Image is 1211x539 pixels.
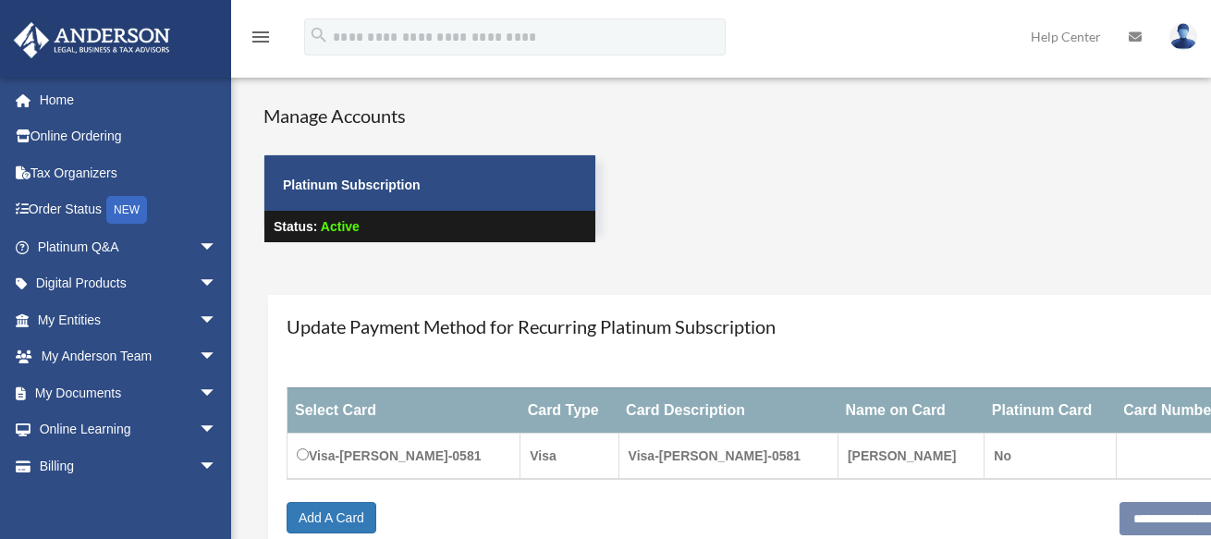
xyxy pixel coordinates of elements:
[13,191,245,229] a: Order StatusNEW
[13,301,245,338] a: My Entitiesarrow_drop_down
[838,387,984,433] th: Name on Card
[321,219,360,234] span: Active
[250,32,272,48] a: menu
[199,228,236,266] span: arrow_drop_down
[13,81,245,118] a: Home
[199,338,236,376] span: arrow_drop_down
[287,387,520,433] th: Select Card
[199,301,236,339] span: arrow_drop_down
[287,433,520,479] td: Visa-[PERSON_NAME]-0581
[287,502,376,533] a: Add A Card
[13,374,245,411] a: My Documentsarrow_drop_down
[199,265,236,303] span: arrow_drop_down
[618,433,838,479] td: Visa-[PERSON_NAME]-0581
[8,22,176,58] img: Anderson Advisors Platinum Portal
[838,433,984,479] td: [PERSON_NAME]
[618,387,838,433] th: Card Description
[199,447,236,485] span: arrow_drop_down
[13,228,245,265] a: Platinum Q&Aarrow_drop_down
[13,447,245,484] a: Billingarrow_drop_down
[520,387,618,433] th: Card Type
[985,387,1116,433] th: Platinum Card
[13,411,245,448] a: Online Learningarrow_drop_down
[199,411,236,449] span: arrow_drop_down
[985,433,1116,479] td: No
[106,196,147,224] div: NEW
[274,219,317,234] strong: Status:
[263,103,596,129] h4: Manage Accounts
[520,433,618,479] td: Visa
[13,118,245,155] a: Online Ordering
[309,25,329,45] i: search
[250,26,272,48] i: menu
[283,178,421,192] strong: Platinum Subscription
[1169,23,1197,50] img: User Pic
[199,374,236,412] span: arrow_drop_down
[13,265,245,302] a: Digital Productsarrow_drop_down
[13,154,245,191] a: Tax Organizers
[13,338,245,375] a: My Anderson Teamarrow_drop_down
